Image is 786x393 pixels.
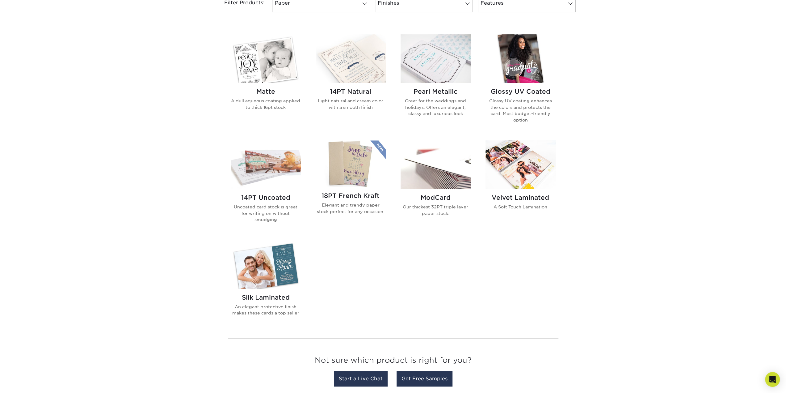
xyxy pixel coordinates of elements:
[231,194,301,201] h2: 14PT Uncoated
[231,304,301,316] p: An elegant protective finish makes these cards a top seller
[485,140,556,189] img: Velvet Laminated Invitations and Announcements
[401,34,471,133] a: Pearl Metallic Invitations and Announcements Pearl Metallic Great for the weddings and holidays. ...
[485,204,556,210] p: A Soft Touch Lamination
[316,98,386,110] p: Light natural and cream color with a smooth finish
[485,98,556,123] p: Glossy UV coating enhances the colors and protects the card. Most budget-friendly option
[316,34,386,133] a: 14PT Natural Invitations and Announcements 14PT Natural Light natural and cream color with a smoo...
[485,34,556,83] img: Glossy UV Coated Invitations and Announcements
[401,88,471,95] h2: Pearl Metallic
[401,140,471,233] a: ModCard Invitations and Announcements ModCard Our thickest 32PT triple layer paper stock.
[316,140,386,187] img: 18PT French Kraft Invitations and Announcements
[316,202,386,215] p: Elegant and trendy paper stock perfect for any occasion.
[334,371,388,387] a: Start a Live Chat
[401,34,471,83] img: Pearl Metallic Invitations and Announcements
[231,140,301,233] a: 14PT Uncoated Invitations and Announcements 14PT Uncoated Uncoated card stock is great for writin...
[231,240,301,326] a: Silk Laminated Invitations and Announcements Silk Laminated An elegant protective finish makes th...
[316,192,386,199] h2: 18PT French Kraft
[316,34,386,83] img: 14PT Natural Invitations and Announcements
[316,88,386,95] h2: 14PT Natural
[231,98,301,110] p: A dull aqueous coating applied to thick 16pt stock
[2,374,53,391] iframe: Google Customer Reviews
[231,204,301,223] p: Uncoated card stock is great for writing on without smudging
[485,140,556,233] a: Velvet Laminated Invitations and Announcements Velvet Laminated A Soft Touch Lamination
[228,351,558,372] h3: Not sure which product is right for you?
[401,204,471,216] p: Our thickest 32PT triple layer paper stock.
[231,240,301,288] img: Silk Laminated Invitations and Announcements
[231,34,301,83] img: Matte Invitations and Announcements
[397,371,452,387] a: Get Free Samples
[231,88,301,95] h2: Matte
[370,140,386,159] img: New Product
[485,88,556,95] h2: Glossy UV Coated
[401,194,471,201] h2: ModCard
[485,34,556,133] a: Glossy UV Coated Invitations and Announcements Glossy UV Coated Glossy UV coating enhances the co...
[231,34,301,133] a: Matte Invitations and Announcements Matte A dull aqueous coating applied to thick 16pt stock
[401,98,471,117] p: Great for the weddings and holidays. Offers an elegant, classy and luxurious look
[231,140,301,189] img: 14PT Uncoated Invitations and Announcements
[231,294,301,301] h2: Silk Laminated
[485,194,556,201] h2: Velvet Laminated
[765,372,780,387] div: Open Intercom Messenger
[316,140,386,233] a: 18PT French Kraft Invitations and Announcements 18PT French Kraft Elegant and trendy paper stock ...
[401,140,471,189] img: ModCard Invitations and Announcements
